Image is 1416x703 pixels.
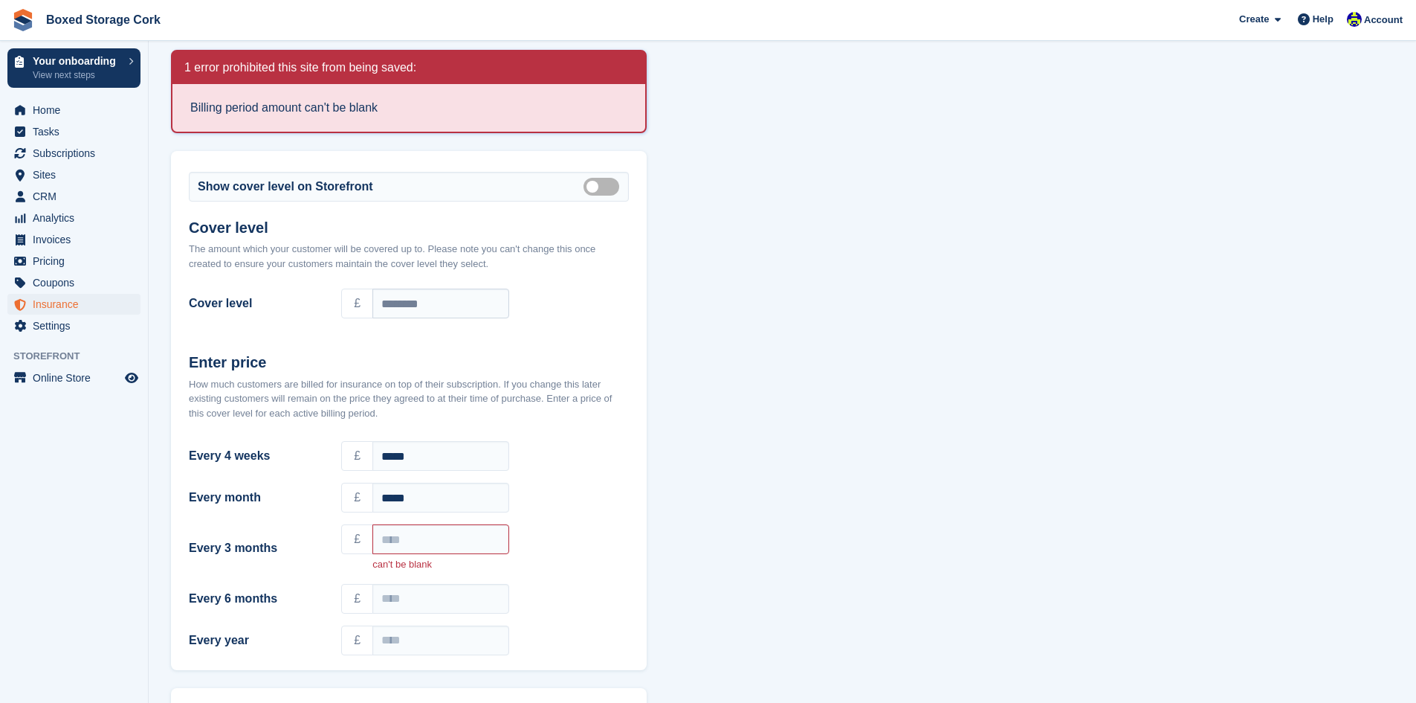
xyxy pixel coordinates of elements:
span: CRM [33,186,122,207]
span: Invoices [33,229,122,250]
a: menu [7,229,140,250]
img: stora-icon-8386f47178a22dfd0bd8f6a31ec36ba5ce8667c1dd55bd0f319d3a0aa187defe.svg [12,9,34,31]
label: Every 6 months [189,590,323,608]
img: Vincent [1347,12,1362,27]
label: Every year [189,632,323,649]
span: Create [1239,12,1269,27]
a: Preview store [123,369,140,387]
span: Pricing [33,251,122,272]
h2: 1 error prohibited this site from being saved: [184,60,416,75]
a: menu [7,272,140,293]
a: menu [7,251,140,272]
span: Home [33,100,122,121]
span: Online Store [33,367,122,388]
span: Tasks [33,121,122,142]
p: Your onboarding [33,56,121,66]
label: Show on store front [583,185,625,187]
li: Billing period amount can't be blank [190,99,627,117]
a: menu [7,121,140,142]
a: menu [7,186,140,207]
span: Settings [33,315,122,336]
a: menu [7,100,140,121]
a: menu [7,208,140,228]
a: Boxed Storage Cork [40,7,167,32]
div: How much customers are billed for insurance on top of their subscription. If you change this late... [189,377,629,421]
label: Every 3 months [189,539,323,557]
span: Analytics [33,208,122,228]
a: menu [7,367,140,388]
h2: Enter price [189,354,629,371]
a: menu [7,164,140,185]
a: menu [7,294,140,315]
span: Sites [33,164,122,185]
span: Storefront [13,349,148,364]
span: Account [1364,13,1403,28]
span: Help [1313,12,1333,27]
span: Subscriptions [33,143,122,164]
div: The amount which your customer will be covered up to. Please note you can't change this once crea... [189,242,629,271]
p: View next steps [33,68,121,82]
span: Coupons [33,272,122,293]
p: can't be blank [372,557,509,572]
a: menu [7,315,140,336]
span: Insurance [33,294,122,315]
label: Cover level [189,295,323,312]
label: Every 4 weeks [189,447,323,465]
a: menu [7,143,140,164]
h2: Cover level [189,219,629,237]
label: Every month [189,489,323,507]
a: Your onboarding View next steps [7,48,140,88]
label: Show cover level on Storefront [198,178,373,196]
